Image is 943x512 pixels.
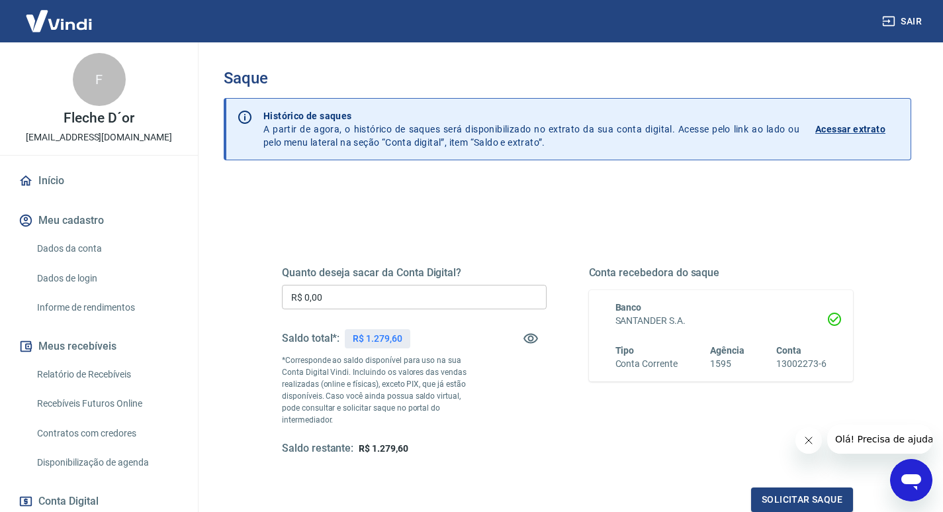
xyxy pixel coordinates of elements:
a: Relatório de Recebíveis [32,361,182,388]
p: Histórico de saques [263,109,799,123]
h5: Conta recebedora do saque [589,266,854,280]
a: Acessar extrato [815,109,900,149]
h6: 1595 [710,357,744,371]
span: Tipo [615,345,635,356]
a: Informe de rendimentos [32,294,182,321]
button: Solicitar saque [751,487,853,512]
button: Meus recebíveis [16,332,182,361]
h3: Saque [224,69,911,87]
h6: Conta Corrente [615,357,678,371]
p: [EMAIL_ADDRESS][DOMAIN_NAME] [26,130,172,144]
button: Meu cadastro [16,206,182,235]
span: Olá! Precisa de ajuda? [8,9,111,20]
span: Banco [615,302,642,313]
span: Conta [776,345,801,356]
img: Vindi [16,1,102,41]
p: A partir de agora, o histórico de saques será disponibilizado no extrato da sua conta digital. Ac... [263,109,799,149]
a: Dados de login [32,265,182,292]
h5: Saldo restante: [282,442,353,456]
a: Início [16,166,182,195]
h5: Quanto deseja sacar da Conta Digital? [282,266,547,280]
div: F [73,53,126,106]
p: Fleche D´or [64,111,134,125]
p: Acessar extrato [815,123,885,136]
a: Recebíveis Futuros Online [32,390,182,417]
iframe: Fechar mensagem [795,427,822,454]
span: Agência [710,345,744,356]
span: R$ 1.279,60 [359,443,408,454]
a: Disponibilização de agenda [32,449,182,476]
a: Contratos com credores [32,420,182,447]
button: Sair [879,9,927,34]
p: R$ 1.279,60 [353,332,402,346]
h6: 13002273-6 [776,357,827,371]
h6: SANTANDER S.A. [615,314,827,328]
h5: Saldo total*: [282,332,339,345]
a: Dados da conta [32,235,182,262]
iframe: Mensagem da empresa [827,425,932,454]
p: *Corresponde ao saldo disponível para uso na sua Conta Digital Vindi. Incluindo os valores das ve... [282,354,480,426]
iframe: Botão para abrir a janela de mensagens [890,459,932,501]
